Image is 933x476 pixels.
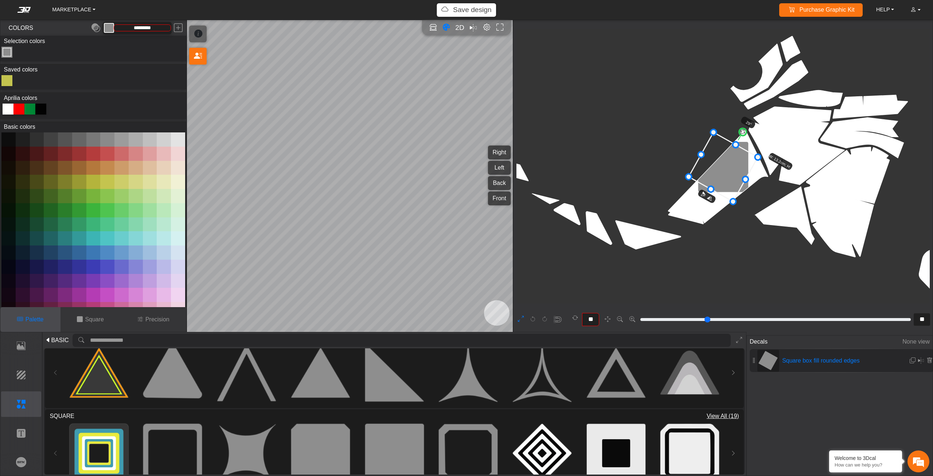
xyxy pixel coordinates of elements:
[60,307,121,332] button: Square
[50,412,74,421] span: SQUARE
[873,4,897,16] a: HELP
[779,356,889,365] span: Square box fill rounded edges
[94,216,139,238] div: Articles
[26,315,44,324] p: Palette
[551,313,565,326] button: Snap to symmetry line
[488,176,511,190] button: Back
[3,104,13,115] div: #ffffff
[784,3,858,17] a: Purchase Graphic Kit
[515,314,527,325] button: Expand 2D editor
[441,23,452,33] button: Color tool
[909,355,916,366] button: Duplicate
[90,334,731,347] input: search asset
[733,334,745,347] button: Expand Library
[44,334,70,346] button: BASIC
[513,343,571,402] img: 76: sharp triangle stroke curved edges
[49,38,133,48] div: Chat with us now
[4,190,139,216] textarea: Type your message and hit 'Enter'
[0,121,39,132] label: Basic colors
[0,36,186,61] div: Color Toggle
[1,47,12,58] div: #8E8E8EFF
[120,307,186,332] button: Precision
[626,314,638,325] button: Zoom in
[365,343,424,402] img: 72: rectangular triangle fill
[768,154,804,176] text: W: 13.2cm; H: 13.2cm
[587,343,645,402] img: 77: triangle shape stroke
[745,120,753,127] text: 29°
[291,343,350,402] img: 71: triangle shape fill
[835,455,897,461] div: Welcome to 3Dcal
[707,412,739,421] span: View All (19)
[42,86,101,155] span: We're online!
[4,228,49,233] span: Conversation
[918,355,924,366] button: Mirror
[751,355,757,366] button: Change element position
[1,75,12,86] div: #c4c44fff
[4,24,67,32] span: COLORS
[453,5,492,15] p: Unsaved file
[120,4,137,21] div: Minimize live chat window
[0,307,60,332] button: Palette
[428,23,438,33] button: Open in Showroom
[835,462,897,468] p: How can we help you?
[602,314,613,325] button: Pan
[49,216,94,238] div: FAQs
[0,92,41,103] label: Aprilia colors
[926,355,933,366] button: Delete
[614,314,625,325] button: Zoom out
[24,104,35,115] div: #008836
[660,343,719,402] img: 411: rounded triangles sequence
[51,336,69,345] span: BASIC
[70,343,128,402] img: 2182: triangles color sign
[0,64,41,75] label: Saved colors
[8,38,19,49] div: Navigation go back
[454,23,465,33] button: 2D
[174,22,183,35] button: Save color
[35,104,46,115] div: #020202
[49,4,98,16] a: MARKETPLACE
[495,23,505,33] button: Full screen
[750,335,768,348] span: Decals
[217,343,276,402] img: 70: sharp triangular corner
[437,3,496,17] button: Save design
[13,104,24,115] div: #ff0000
[85,315,104,324] p: Square
[488,161,511,175] button: Left
[902,335,930,348] span: None view
[481,23,492,33] button: Editor settings
[488,191,511,205] button: Front
[104,23,114,33] button: Current color
[488,146,511,159] button: Right
[145,315,169,324] p: Precision
[143,343,202,402] img: 64: triangle fill round edge
[4,37,45,46] label: Selection colors
[468,23,479,33] button: Mirror all
[455,24,464,31] span: 2D
[91,22,100,35] button: Toggle Transparency
[439,343,497,402] img: 73: sharp triangle curved edges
